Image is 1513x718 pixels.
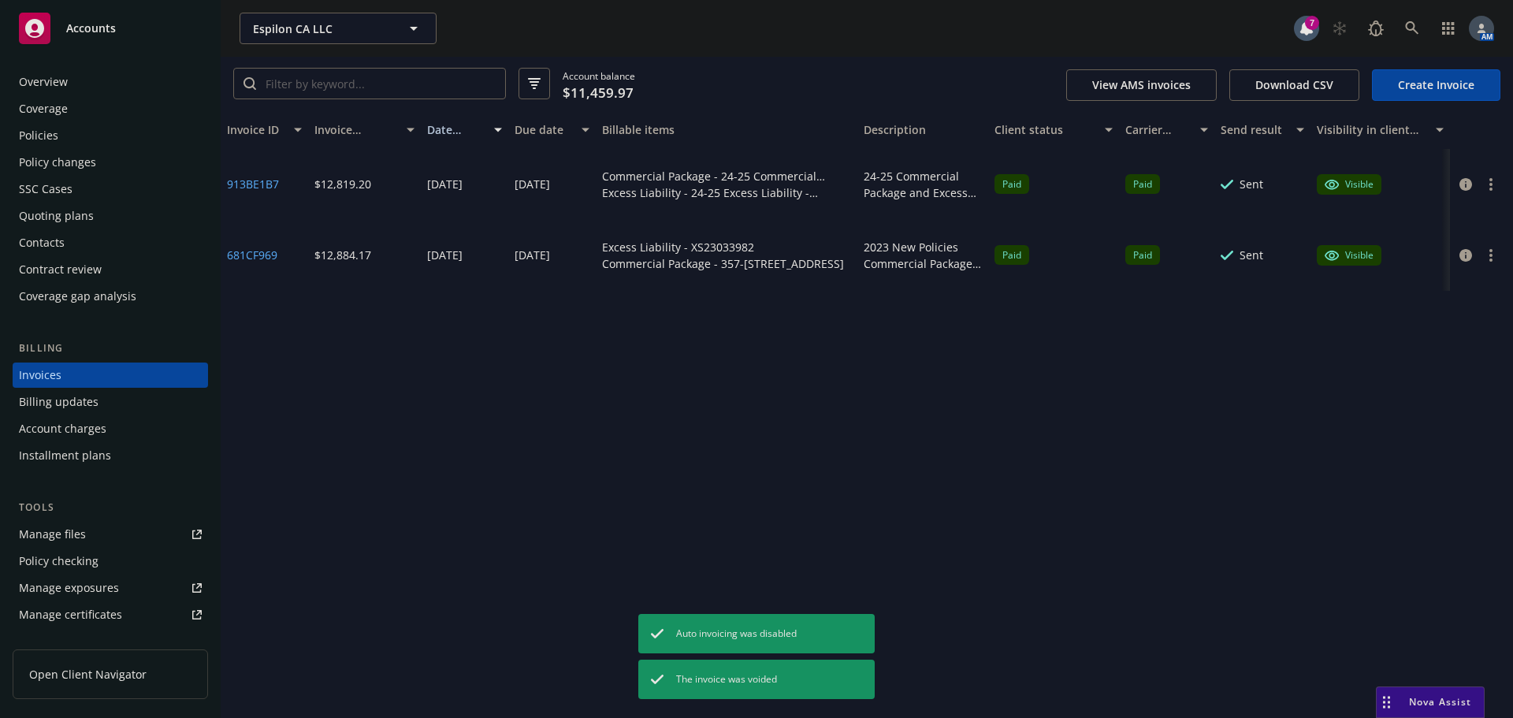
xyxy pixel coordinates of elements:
[308,111,422,149] button: Invoice amount
[1325,177,1374,192] div: Visible
[19,549,99,574] div: Policy checking
[563,83,634,103] span: $11,459.97
[13,549,208,574] a: Policy checking
[1305,16,1319,30] div: 7
[1125,245,1160,265] div: Paid
[1324,13,1355,44] a: Start snowing
[13,230,208,255] a: Contacts
[602,168,851,184] div: Commercial Package - 24-25 Commercial Package (CP, GL) - GLCA00685-01
[13,96,208,121] a: Coverage
[988,111,1119,149] button: Client status
[1360,13,1392,44] a: Report a Bug
[602,184,851,201] div: Excess Liability - 24-25 Excess Liability - XS23033982-01
[243,77,256,90] svg: Search
[427,247,463,263] div: [DATE]
[1125,174,1160,194] div: Paid
[13,69,208,95] a: Overview
[314,121,398,138] div: Invoice amount
[13,575,208,601] a: Manage exposures
[19,230,65,255] div: Contacts
[19,284,136,309] div: Coverage gap analysis
[13,416,208,441] a: Account charges
[1229,69,1359,101] button: Download CSV
[13,629,208,654] a: Manage claims
[427,121,485,138] div: Date issued
[19,443,111,468] div: Installment plans
[602,239,844,255] div: Excess Liability - XS23033982
[314,176,371,192] div: $12,819.20
[19,629,99,654] div: Manage claims
[1377,687,1396,717] div: Drag to move
[421,111,508,149] button: Date issued
[13,284,208,309] a: Coverage gap analysis
[1125,121,1191,138] div: Carrier status
[13,150,208,175] a: Policy changes
[240,13,437,44] button: Espilon CA LLC
[515,176,550,192] div: [DATE]
[994,245,1029,265] span: Paid
[515,247,550,263] div: [DATE]
[19,96,68,121] div: Coverage
[1433,13,1464,44] a: Switch app
[1409,695,1471,709] span: Nova Assist
[1066,69,1217,101] button: View AMS invoices
[221,111,308,149] button: Invoice ID
[1214,111,1310,149] button: Send result
[1372,69,1500,101] a: Create Invoice
[19,363,61,388] div: Invoices
[13,203,208,229] a: Quoting plans
[994,174,1029,194] div: Paid
[227,247,277,263] a: 681CF969
[13,602,208,627] a: Manage certificates
[66,22,116,35] span: Accounts
[602,121,851,138] div: Billable items
[1317,121,1426,138] div: Visibility in client dash
[19,177,72,202] div: SSC Cases
[596,111,857,149] button: Billable items
[13,123,208,148] a: Policies
[19,416,106,441] div: Account charges
[19,522,86,547] div: Manage files
[857,111,988,149] button: Description
[563,69,635,99] span: Account balance
[676,672,777,686] span: The invoice was voided
[314,247,371,263] div: $12,884.17
[13,6,208,50] a: Accounts
[19,575,119,601] div: Manage exposures
[427,176,463,192] div: [DATE]
[1376,686,1485,718] button: Nova Assist
[994,121,1095,138] div: Client status
[227,121,284,138] div: Invoice ID
[19,150,96,175] div: Policy changes
[253,20,389,37] span: Espilon CA LLC
[13,500,208,515] div: Tools
[13,389,208,415] a: Billing updates
[13,257,208,282] a: Contract review
[13,522,208,547] a: Manage files
[19,69,68,95] div: Overview
[864,168,982,201] div: 24-25 Commercial Package and Excess Liability Renewal
[1396,13,1428,44] a: Search
[1310,111,1450,149] button: Visibility in client dash
[1221,121,1287,138] div: Send result
[256,69,505,99] input: Filter by keyword...
[864,239,982,272] div: 2023 New Policies Commercial Package and Excess Liability | Full Premium
[1240,176,1263,192] div: Sent
[508,111,596,149] button: Due date
[19,203,94,229] div: Quoting plans
[1119,111,1215,149] button: Carrier status
[227,176,279,192] a: 913BE1B7
[19,123,58,148] div: Policies
[13,363,208,388] a: Invoices
[19,602,122,627] div: Manage certificates
[515,121,572,138] div: Due date
[13,443,208,468] a: Installment plans
[864,121,982,138] div: Description
[1240,247,1263,263] div: Sent
[29,666,147,683] span: Open Client Navigator
[676,627,797,641] span: Auto invoicing was disabled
